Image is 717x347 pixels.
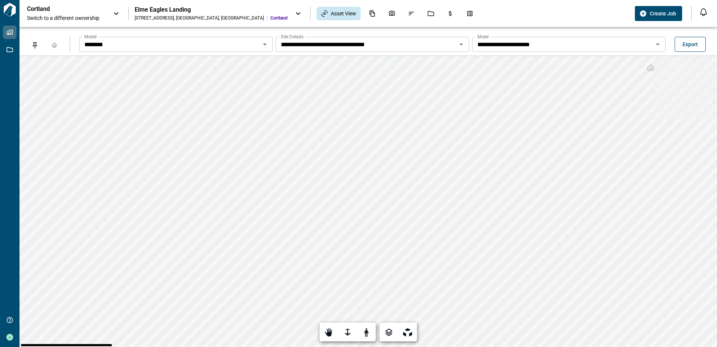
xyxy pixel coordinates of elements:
button: Export [675,37,706,52]
div: Asset View [316,7,361,20]
div: [STREET_ADDRESS] , [GEOGRAPHIC_DATA] , [GEOGRAPHIC_DATA] [135,15,264,21]
div: Photos [384,7,400,20]
div: Takeoff Center [462,7,478,20]
div: Jobs [423,7,439,20]
label: Mode [477,33,489,40]
span: Create Job [650,10,676,17]
button: Open [259,39,270,50]
span: Switch to a different ownership [27,14,106,22]
span: Asset View [331,10,356,17]
div: Issues & Info [403,7,419,20]
p: Cortland [27,5,94,13]
div: Documents [364,7,380,20]
span: Export [682,41,698,48]
button: Open notification feed [697,6,709,18]
div: Elme Eagles Landing [135,6,288,14]
g: Ä [386,329,392,336]
label: Site Details [281,33,303,40]
button: Open [652,39,663,50]
span: Cortland [270,15,288,21]
button: Create Job [635,6,682,21]
button: Open [456,39,466,50]
label: Model [84,33,97,40]
div: Budgets [442,7,458,20]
